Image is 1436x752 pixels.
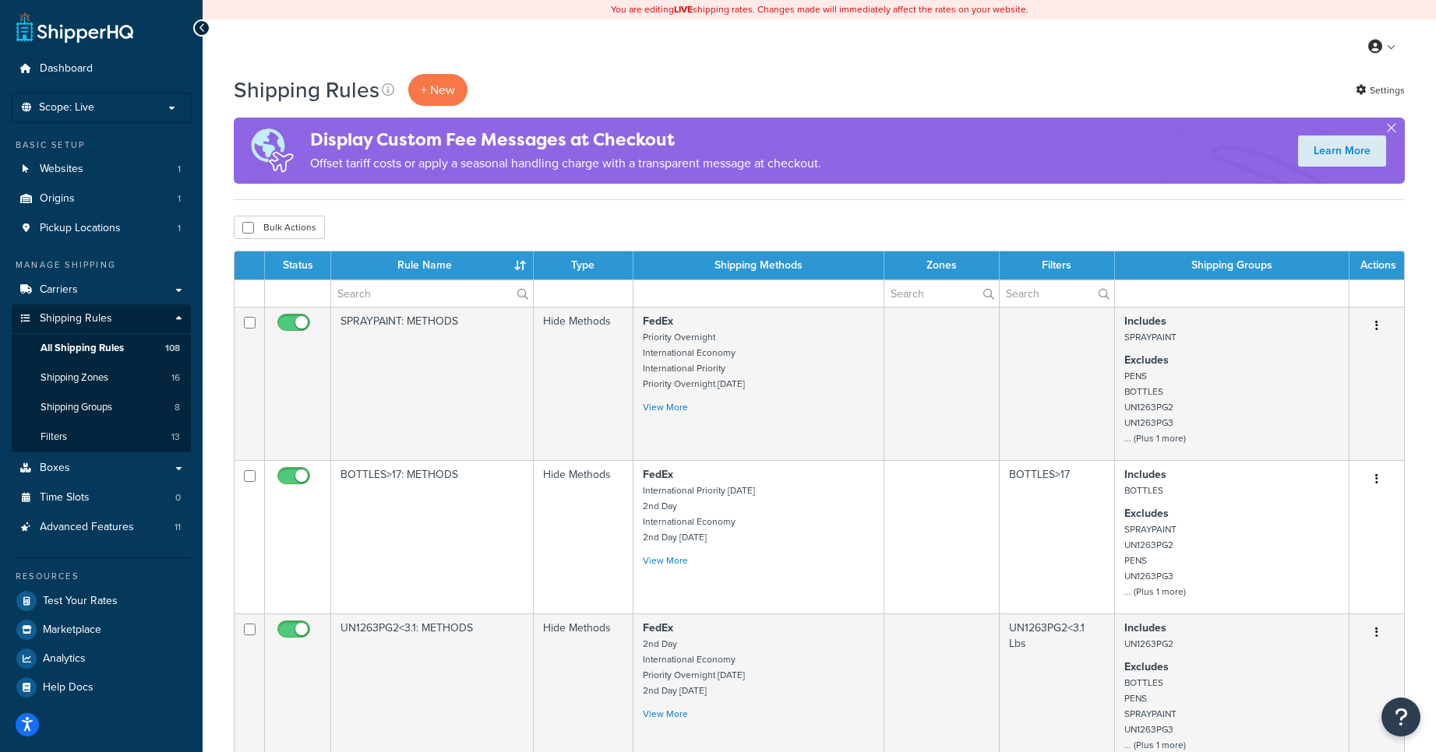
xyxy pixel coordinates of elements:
[12,364,191,392] li: Shipping Zones
[884,280,999,307] input: Search
[643,330,745,391] small: Priority Overnight International Economy International Priority Priority Overnight [DATE]
[16,12,133,43] a: ShipperHQ Home
[178,192,181,206] span: 1
[41,342,124,355] span: All Shipping Rules
[265,251,331,279] th: Status
[1298,135,1386,167] a: Learn More
[12,155,191,184] li: Websites
[643,553,688,568] a: View More
[643,483,755,544] small: International Priority [DATE] 2nd Day International Economy 2nd Day [DATE]
[643,313,673,329] strong: FedEx
[12,364,191,392] a: Shipping Zones 16
[331,307,534,460] td: SPRAYPAINT: METHODS
[331,280,533,307] input: Search
[12,616,191,644] a: Marketplace
[12,184,191,213] li: Origins
[12,258,191,272] div: Manage Shipping
[40,163,83,176] span: Websites
[40,192,75,206] span: Origins
[643,400,688,414] a: View More
[884,251,1000,279] th: Zones
[12,483,191,512] a: Time Slots 0
[674,2,693,16] b: LIVE
[1000,251,1114,279] th: Filters
[12,276,191,304] a: Carriers
[1124,466,1166,483] strong: Includes
[12,570,191,583] div: Resources
[171,430,180,444] span: 13
[234,75,379,105] h1: Shipping Rules
[408,74,467,106] p: + New
[1124,637,1173,651] small: UN1263PG2
[40,312,112,325] span: Shipping Rules
[12,304,191,452] li: Shipping Rules
[1124,505,1169,522] strong: Excludes
[12,334,191,363] li: All Shipping Rules
[12,673,191,701] a: Help Docs
[1115,251,1350,279] th: Shipping Groups
[534,460,634,613] td: Hide Methods
[40,222,121,235] span: Pickup Locations
[40,283,78,297] span: Carriers
[1000,280,1113,307] input: Search
[1124,659,1169,675] strong: Excludes
[1124,483,1163,497] small: BOTTLES
[41,401,112,414] span: Shipping Groups
[40,491,90,504] span: Time Slots
[12,393,191,422] a: Shipping Groups 8
[534,251,634,279] th: Type
[12,155,191,184] a: Websites 1
[175,401,180,414] span: 8
[12,423,191,452] li: Filters
[178,222,181,235] span: 1
[12,587,191,615] a: Test Your Rates
[1124,676,1186,752] small: BOTTLES PENS SPRAYPAINT UN1263PG3 ... (Plus 1 more)
[331,251,534,279] th: Rule Name : activate to sort column ascending
[43,652,86,666] span: Analytics
[310,153,821,174] p: Offset tariff costs or apply a seasonal handling charge with a transparent message at checkout.
[12,513,191,542] li: Advanced Features
[39,101,94,114] span: Scope: Live
[40,462,70,475] span: Boxes
[1124,620,1166,636] strong: Includes
[643,620,673,636] strong: FedEx
[165,342,180,355] span: 108
[41,430,67,444] span: Filters
[12,304,191,333] a: Shipping Rules
[175,491,181,504] span: 0
[41,371,108,385] span: Shipping Zones
[234,118,310,184] img: duties-banner-06bc72dcb5fe05cb3f9472aba00be2ae8eb53ab6f0d8bb03d382ba314ac3c341.png
[643,637,745,698] small: 2nd Day International Economy Priority Overnight [DATE] 2nd Day [DATE]
[12,54,191,83] a: Dashboard
[12,483,191,512] li: Time Slots
[12,645,191,673] a: Analytics
[43,681,93,694] span: Help Docs
[1124,352,1169,368] strong: Excludes
[643,466,673,483] strong: FedEx
[12,513,191,542] a: Advanced Features 11
[643,707,688,721] a: View More
[12,184,191,213] a: Origins 1
[633,251,884,279] th: Shipping Methods
[12,454,191,483] a: Boxes
[171,371,180,385] span: 16
[331,460,534,613] td: BOTTLES>17: METHODS
[534,307,634,460] td: Hide Methods
[1000,460,1114,613] td: BOTTLES>17
[40,62,93,76] span: Dashboard
[40,521,134,534] span: Advanced Features
[43,595,118,608] span: Test Your Rates
[12,334,191,363] a: All Shipping Rules 108
[43,624,101,637] span: Marketplace
[12,393,191,422] li: Shipping Groups
[1124,313,1166,329] strong: Includes
[1124,522,1186,599] small: SPRAYPAINT UN1263PG2 PENS UN1263PG3 ... (Plus 1 more)
[12,423,191,452] a: Filters 13
[1381,698,1420,736] button: Open Resource Center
